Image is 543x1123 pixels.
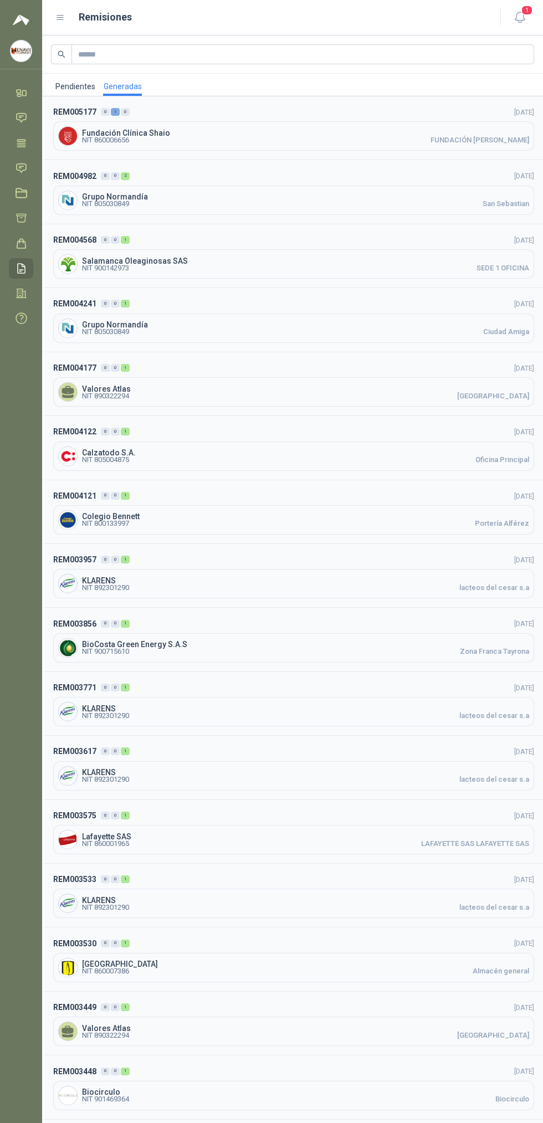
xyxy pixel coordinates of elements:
[42,480,543,544] a: REM004121001[DATE] Company LogoColegio BennettNIT 800133997Portería Alférez
[13,13,29,27] img: Logo peakr
[42,544,543,608] a: REM003957001[DATE] Company LogoKLARENSNIT 892301290lacteos del cesar s.a
[42,288,543,352] a: REM004241001[DATE] Company LogoGrupo NormandíaNIT 805030849Ciudad Amiga
[101,300,110,307] div: 0
[42,864,543,927] a: REM003533001[DATE] Company LogoKLARENSNIT 892301290lacteos del cesar s.a
[514,1067,534,1075] span: [DATE]
[82,577,529,584] span: KLARENS
[82,1032,129,1039] span: NIT 890322294
[42,672,543,736] a: REM003771001[DATE] Company LogoKLARENSNIT 892301290lacteos del cesar s.a
[473,968,529,975] span: Almacén general
[53,170,96,182] span: REM004982
[53,106,96,118] span: REM005177
[82,896,529,904] span: KLARENS
[111,747,120,755] div: 0
[42,96,543,160] a: REM005177010[DATE] Company LogoFundación Clínica ShaioNIT 860006656FUNDACIÓN [PERSON_NAME]
[59,702,77,721] img: Company Logo
[121,747,130,755] div: 1
[460,648,529,655] span: Zona Franca Tayrona
[42,1055,543,1119] a: REM003448001[DATE] Company LogoBiocirculoNIT 901469364Biocirculo
[42,736,543,799] a: REM003617001[DATE] Company LogoKLARENSNIT 892301290lacteos del cesar s.a
[82,321,529,329] span: Grupo Normandía
[514,364,534,372] span: [DATE]
[59,1086,77,1105] img: Company Logo
[53,618,96,630] span: REM003856
[111,1003,120,1011] div: 0
[514,108,534,116] span: [DATE]
[59,575,77,593] img: Company Logo
[121,1068,130,1075] div: 1
[82,520,129,527] span: NIT 800133997
[101,620,110,628] div: 0
[459,776,529,783] span: lacteos del cesar s.a
[121,1003,130,1011] div: 1
[42,416,543,480] a: REM004122001[DATE] Company LogoCalzatodo S.A.NIT 805004875Oficina Principal
[42,608,543,671] a: REM003856001[DATE] Company LogoBioCosta Green Energy S.A.SNIT 900715610Zona Franca Tayrona
[42,224,543,288] a: REM004568001[DATE] Company LogoSalamanca Oleaginosas SASNIT 900142973SEDE 1 OFICINA
[59,511,77,529] img: Company Logo
[101,236,110,244] div: 0
[514,300,534,308] span: [DATE]
[82,960,529,968] span: [GEOGRAPHIC_DATA]
[111,684,120,691] div: 0
[53,490,96,502] span: REM004121
[514,812,534,820] span: [DATE]
[111,428,120,435] div: 0
[82,129,529,137] span: Fundación Clínica Shaio
[82,768,529,776] span: KLARENS
[121,364,130,372] div: 1
[514,939,534,947] span: [DATE]
[421,840,529,847] span: LAFAYETTE SAS LAFAYETTE SAS
[101,684,110,691] div: 0
[111,236,120,244] div: 0
[82,584,129,591] span: NIT 892301290
[514,492,534,500] span: [DATE]
[82,1096,129,1103] span: NIT 901469364
[59,639,77,657] img: Company Logo
[121,172,130,180] div: 2
[82,201,129,207] span: NIT 805030849
[82,329,129,335] span: NIT 805030849
[82,385,529,393] span: Valores Atlas
[11,40,32,61] img: Company Logo
[477,265,529,271] span: SEDE 1 OFICINA
[82,712,129,719] span: NIT 892301290
[82,1088,529,1096] span: Biocirculo
[79,9,132,25] h1: Remisiones
[514,684,534,692] span: [DATE]
[121,236,130,244] div: 1
[121,556,130,563] div: 1
[459,712,529,719] span: lacteos del cesar s.a
[82,640,529,648] span: BioCosta Green Energy S.A.S
[514,1003,534,1012] span: [DATE]
[514,556,534,564] span: [DATE]
[53,873,96,885] span: REM003533
[111,556,120,563] div: 0
[101,428,110,435] div: 0
[111,492,120,500] div: 0
[101,364,110,372] div: 0
[459,904,529,911] span: lacteos del cesar s.a
[59,447,77,465] img: Company Logo
[82,137,129,143] span: NIT 860006656
[101,812,110,819] div: 0
[101,108,110,116] div: 0
[82,265,129,271] span: NIT 900142973
[53,681,96,694] span: REM003771
[82,776,129,783] span: NIT 892301290
[101,747,110,755] div: 0
[514,236,534,244] span: [DATE]
[59,767,77,785] img: Company Logo
[111,364,120,372] div: 0
[42,927,543,991] a: REM003530001[DATE] Company Logo[GEOGRAPHIC_DATA]NIT 860007386Almacén general
[82,968,129,975] span: NIT 860007386
[58,50,65,58] span: search
[121,492,130,500] div: 1
[82,648,129,655] span: NIT 900715610
[101,556,110,563] div: 0
[101,172,110,180] div: 0
[457,393,529,399] span: [GEOGRAPHIC_DATA]
[510,8,530,28] button: 1
[53,937,96,950] span: REM003530
[82,393,129,399] span: NIT 890322294
[111,940,120,947] div: 0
